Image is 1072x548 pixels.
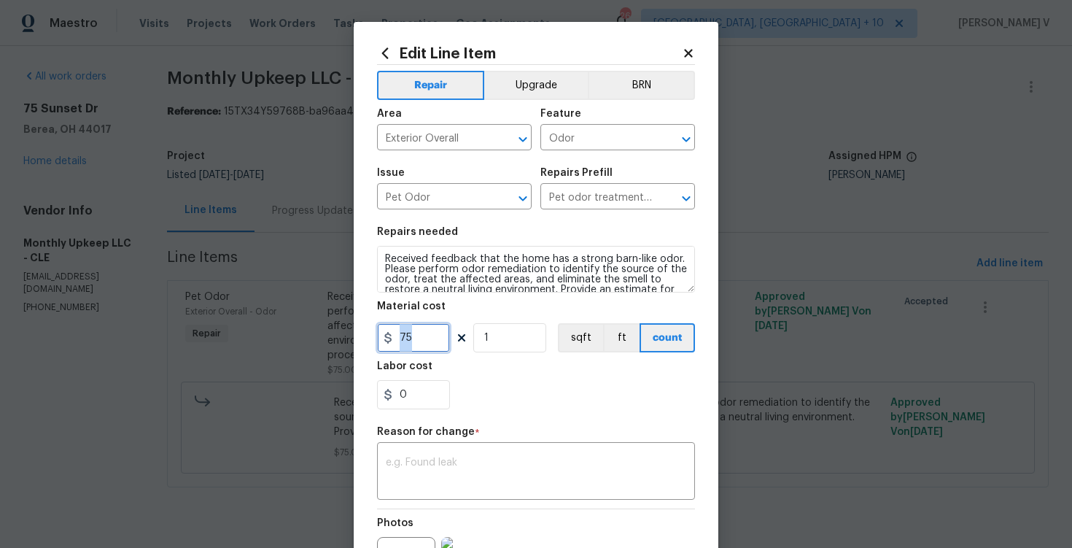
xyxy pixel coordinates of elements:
[377,227,458,237] h5: Repairs needed
[640,323,695,352] button: count
[603,323,640,352] button: ft
[676,129,696,150] button: Open
[377,71,484,100] button: Repair
[377,109,402,119] h5: Area
[540,168,613,178] h5: Repairs Prefill
[377,518,413,528] h5: Photos
[484,71,589,100] button: Upgrade
[540,109,581,119] h5: Feature
[377,301,446,312] h5: Material cost
[676,188,696,209] button: Open
[513,129,533,150] button: Open
[377,361,432,371] h5: Labor cost
[588,71,695,100] button: BRN
[377,427,475,437] h5: Reason for change
[558,323,603,352] button: sqft
[377,45,682,61] h2: Edit Line Item
[513,188,533,209] button: Open
[377,246,695,293] textarea: Received feedback that the home has a strong barn-like odor. Please perform odor remediation to i...
[377,168,405,178] h5: Issue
